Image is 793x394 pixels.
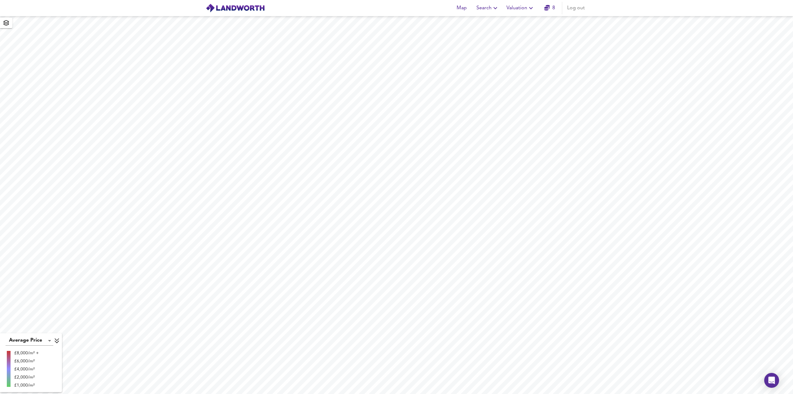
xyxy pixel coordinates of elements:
div: Average Price [6,336,53,346]
span: Valuation [506,4,535,12]
button: 8 [540,2,559,14]
div: £8,000/m² + [14,350,39,356]
button: Log out [565,2,587,14]
button: Search [474,2,502,14]
span: Log out [567,4,585,12]
img: logo [206,3,265,13]
button: Map [452,2,471,14]
div: £1,000/m² [14,382,39,388]
span: Map [454,4,469,12]
div: £4,000/m² [14,366,39,372]
div: £6,000/m² [14,358,39,364]
a: 8 [544,4,555,12]
div: Open Intercom Messenger [764,373,779,388]
button: Valuation [504,2,537,14]
div: £2,000/m² [14,374,39,380]
span: Search [476,4,499,12]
